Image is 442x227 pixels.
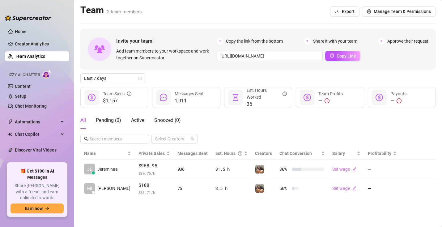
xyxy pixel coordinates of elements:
[84,150,126,157] span: Name
[87,166,92,173] span: JE
[42,70,52,79] img: AI Chatter
[191,137,194,141] span: team
[332,167,357,172] a: Set wageedit
[80,148,135,160] th: Name
[160,94,167,101] span: message
[376,94,383,101] span: dollar-circle
[226,38,283,45] span: Copy the link from the bottom
[318,97,343,105] div: —
[215,185,248,192] div: 3.5 h
[304,94,311,101] span: dollar-circle
[87,185,92,192] span: MI
[175,91,204,96] span: Messages Sent
[352,186,357,191] span: edit
[9,72,40,78] span: Izzy AI Chatter
[325,51,360,61] button: Copy Link
[15,54,45,59] a: Team Analytics
[84,74,142,83] span: Last 7 days
[97,166,118,173] span: Jereminaa
[390,97,406,105] div: —
[15,129,59,139] span: Chat Copilot
[138,162,170,169] span: $968.95
[352,167,357,171] span: edit
[397,98,402,103] span: exclamation-circle
[107,9,142,15] span: 2 team members
[88,94,96,101] span: dollar-circle
[367,9,371,14] span: setting
[11,183,64,201] span: Share [PERSON_NAME] with a friend, and earn unlimited rewards
[378,38,385,45] span: 3
[279,185,289,192] span: 50 %
[15,94,26,99] a: Setup
[313,38,357,45] span: Share it with your team
[103,97,131,105] span: $1,157
[15,148,57,152] a: Discover Viral Videos
[45,206,49,211] span: arrow-right
[175,97,204,105] span: 1,011
[15,160,31,165] a: Settings
[390,91,406,96] span: Payouts
[15,117,59,127] span: Automations
[84,137,88,141] span: search
[364,160,400,179] td: —
[279,151,312,156] span: Chat Conversion
[97,185,130,192] span: [PERSON_NAME]
[90,135,140,142] input: Search members
[11,168,64,180] span: 🎁 Get $100 in AI Messages
[304,38,311,45] span: 2
[131,117,144,123] span: Active
[15,39,64,49] a: Creator Analytics
[80,117,86,124] div: All
[177,151,208,156] span: Messages Sent
[330,54,334,58] span: copy
[325,98,329,103] span: exclamation-circle
[177,185,208,192] div: 75
[247,87,287,101] div: Est. Hours Worked
[177,166,208,173] div: 936
[80,4,142,16] h2: Team
[362,6,436,16] button: Manage Team & Permissions
[332,151,345,156] span: Salary
[247,101,287,108] span: 35
[138,76,142,80] span: calendar
[337,54,356,58] span: Copy Link
[11,203,64,213] button: Earn nowarrow-right
[116,48,214,61] span: Add team members to your workspace and work together on Supercreator.
[332,186,357,191] a: Set wageedit
[215,150,243,157] div: Est. Hours
[335,9,339,14] span: download
[138,170,170,176] span: $ 30.76 /h
[364,179,400,199] td: —
[15,29,27,34] a: Home
[330,6,359,16] button: Export
[238,150,242,157] span: question-circle
[342,9,355,14] span: Export
[103,90,131,97] div: Team Sales
[15,104,47,109] a: Chat Monitoring
[251,148,276,160] th: Creators
[232,94,239,101] span: hourglass
[96,117,121,124] div: Pending ( 0 )
[15,84,31,89] a: Content
[217,38,223,45] span: 1
[255,184,264,193] img: Mina
[387,38,428,45] span: Approve their request
[25,206,43,211] span: Earn now
[215,166,248,173] div: 31.5 h
[368,151,391,156] span: Profitability
[116,37,217,45] span: Invite your team!
[318,91,343,96] span: Team Profits
[374,9,431,14] span: Manage Team & Permissions
[138,182,170,189] span: $188
[154,117,181,123] span: Snoozed ( 0 )
[5,15,51,21] img: logo-BBDzfeDw.svg
[127,90,131,97] span: info-circle
[279,166,289,173] span: 30 %
[138,151,165,156] span: Private Sales
[138,189,170,195] span: $ 53.71 /h
[255,165,264,173] img: Mina
[8,119,13,124] span: thunderbolt
[283,87,287,101] span: question-circle
[8,132,12,136] img: Chat Copilot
